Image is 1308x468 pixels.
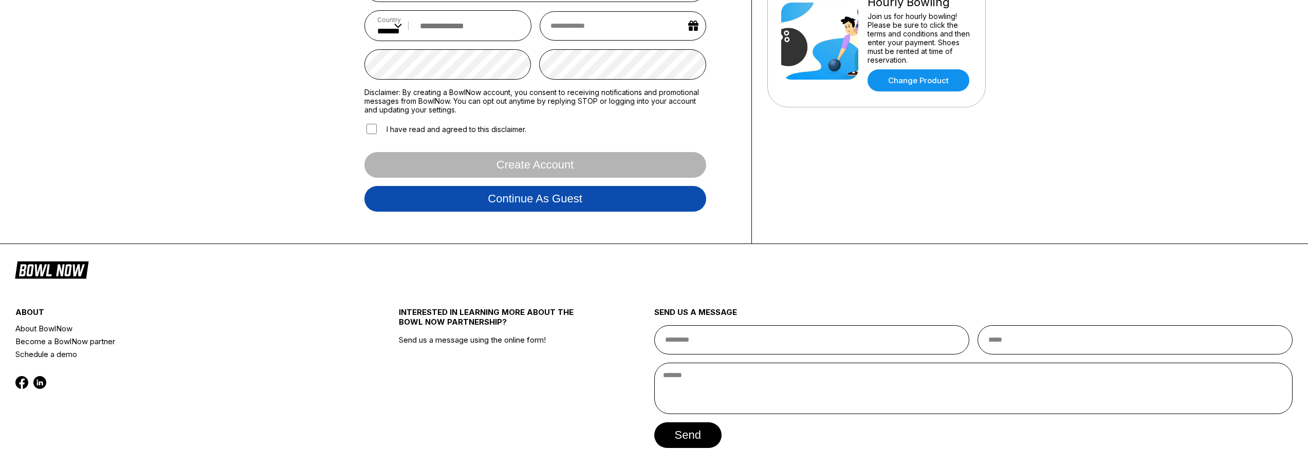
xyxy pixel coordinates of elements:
a: Schedule a demo [15,348,335,361]
label: Country [377,16,402,24]
div: about [15,307,335,322]
label: Disclaimer: By creating a BowlNow account, you consent to receiving notifications and promotional... [364,88,706,114]
div: send us a message [654,307,1293,325]
a: About BowlNow [15,322,335,335]
a: Become a BowlNow partner [15,335,335,348]
img: Hourly Bowling [781,3,858,80]
button: Continue as guest [364,186,706,212]
label: I have read and agreed to this disclaimer. [364,122,526,136]
button: send [654,422,722,448]
input: I have read and agreed to this disclaimer. [366,124,377,134]
a: Change Product [868,69,969,91]
div: INTERESTED IN LEARNING MORE ABOUT THE BOWL NOW PARTNERSHIP? [399,307,591,335]
div: Join us for hourly bowling! Please be sure to click the terms and conditions and then enter your ... [868,12,972,64]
